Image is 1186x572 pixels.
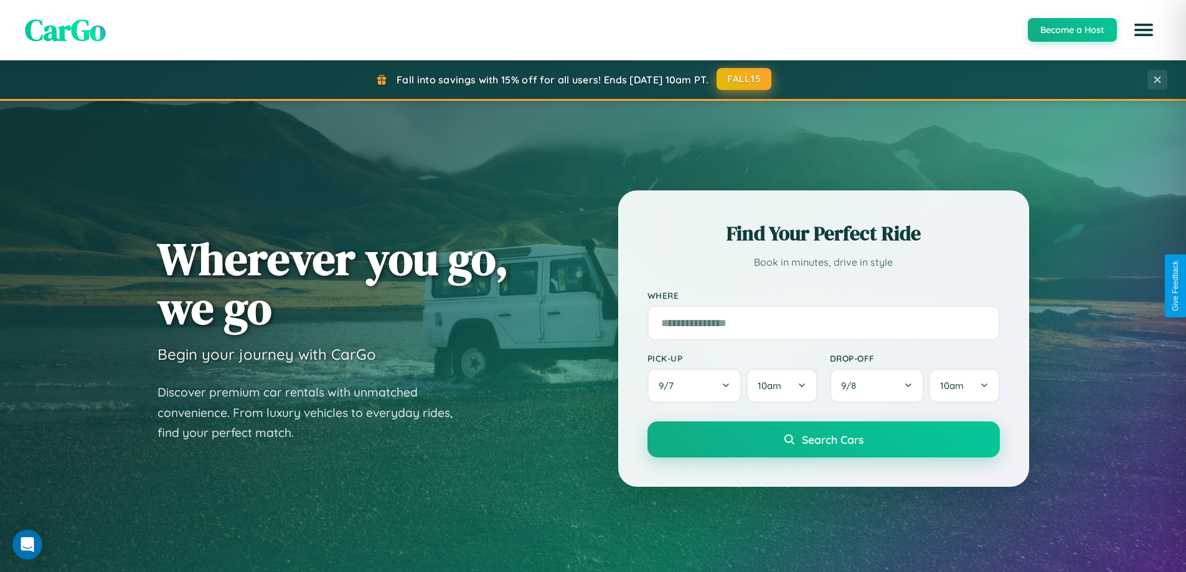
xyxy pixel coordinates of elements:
div: Give Feedback [1171,261,1180,311]
button: FALL15 [717,68,771,90]
span: 9 / 7 [659,380,680,391]
button: 9/7 [647,368,742,403]
button: Become a Host [1028,18,1117,42]
h2: Find Your Perfect Ride [647,220,1000,247]
span: 9 / 8 [841,380,862,391]
h1: Wherever you go, we go [158,234,509,332]
h3: Begin your journey with CarGo [158,345,376,363]
label: Drop-off [830,353,1000,363]
span: 10am [758,380,781,391]
label: Where [647,290,1000,301]
span: CarGo [25,9,106,50]
p: Discover premium car rentals with unmatched convenience. From luxury vehicles to everyday rides, ... [158,382,469,443]
button: 9/8 [830,368,925,403]
span: Search Cars [802,433,864,446]
p: Book in minutes, drive in style [647,253,1000,271]
button: Search Cars [647,421,1000,457]
button: 10am [929,368,999,403]
button: 10am [746,368,817,403]
span: 10am [940,380,964,391]
label: Pick-up [647,353,817,363]
button: Open menu [1126,12,1161,47]
div: Open Intercom Messenger [12,530,42,560]
span: Fall into savings with 15% off for all users! Ends [DATE] 10am PT. [397,73,708,86]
